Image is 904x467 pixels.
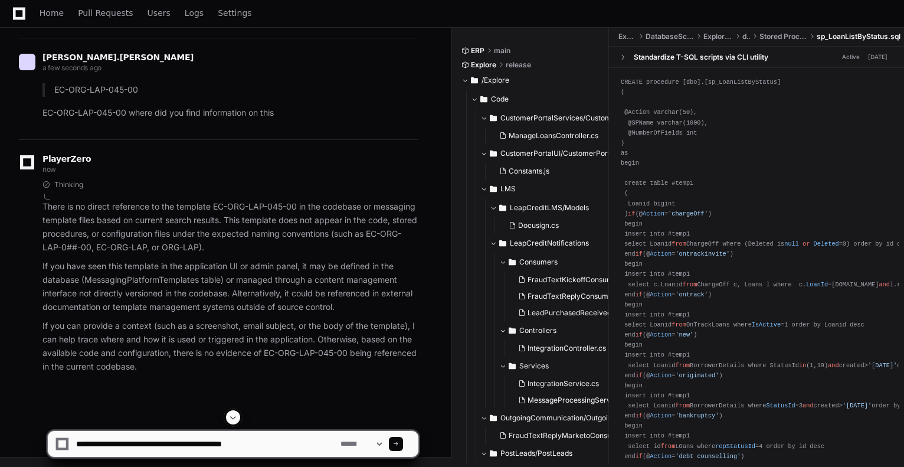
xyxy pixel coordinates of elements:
[490,182,497,196] svg: Directory
[499,253,637,272] button: Consumers
[528,275,629,285] span: FraudTextKickoffConsumer.cs
[868,53,887,61] div: [DATE]
[675,250,729,257] span: 'ontrackinvite'
[528,308,621,318] span: LeadPurchasedReceived.cs
[494,46,510,55] span: main
[510,239,589,248] span: LeapCreditNotifications
[499,321,637,340] button: Controllers
[843,402,872,409] span: '[DATE]'
[766,402,795,409] span: StatusId
[471,73,478,87] svg: Directory
[471,90,610,109] button: Code
[799,362,806,369] span: in
[471,46,484,55] span: ERP
[509,324,516,338] svg: Directory
[490,146,497,161] svg: Directory
[78,9,133,17] span: Pull Requests
[672,321,686,328] span: from
[42,200,418,254] p: There is no direct reference to the template EC-ORG-LAP-045-00 in the codebase or messaging templ...
[513,288,630,305] button: FraudTextReplyConsumer.cs
[490,234,628,253] button: LeapCreditNotifications
[148,9,171,17] span: Users
[703,32,733,41] span: ExploreLMS
[672,240,686,247] span: from
[506,60,531,70] span: release
[513,375,630,392] button: IntegrationService.cs
[868,362,897,369] span: '[DATE]'
[509,166,549,176] span: Constants.js
[42,63,101,72] span: a few seconds ago
[500,149,619,158] span: CustomerPortalUI/CustomerPortalUI/wwwroot/ServiceJs
[490,111,497,125] svg: Directory
[519,257,558,267] span: Consumers
[480,92,487,106] svg: Directory
[759,32,807,41] span: Stored Procedures
[42,165,56,174] span: now
[675,362,690,369] span: from
[683,281,697,288] span: from
[509,359,516,373] svg: Directory
[828,362,839,369] span: and
[675,402,690,409] span: from
[509,255,516,269] svg: Directory
[54,180,83,190] span: Thinking
[218,9,251,17] span: Settings
[42,155,91,162] span: PlayerZero
[480,179,619,198] button: LMS
[742,32,750,41] span: dbo
[528,396,630,405] span: MessageProcessingService.cs
[519,361,549,371] span: Services
[668,210,708,217] span: 'chargeOff'
[471,60,496,70] span: Explore
[879,281,889,288] span: and
[643,210,664,217] span: Action
[480,144,619,163] button: CustomerPortalUI/CustomerPortalUI/wwwroot/ServiceJs
[42,106,418,120] p: EC-ORG-LAP-045-00 where did you find information on this
[513,272,630,288] button: FraudTextKickoffConsumer.cs
[42,53,194,62] span: [PERSON_NAME].[PERSON_NAME]
[817,32,900,41] span: sp_LoanListByStatus.sql
[528,292,624,301] span: FraudTextReplyConsumer.cs
[513,305,630,321] button: LeadPurchasedReceived.cs
[636,372,643,379] span: if
[42,260,418,313] p: If you have seen this template in the application UI or admin panel, it may be defined in the dat...
[509,131,598,141] span: ManageLoansController.cs
[803,240,810,247] span: or
[634,53,768,62] div: Standardize T-SQL scripts via CLI utility
[803,402,813,409] span: and
[490,198,628,217] button: LeapCreditLMS/Models
[499,201,506,215] svg: Directory
[784,240,799,247] span: null
[650,372,672,379] span: Action
[494,163,612,179] button: Constants.js
[636,331,643,338] span: if
[461,71,600,90] button: /Explore
[839,51,863,63] span: Active
[675,331,693,338] span: 'new'
[650,331,672,338] span: Action
[42,319,418,373] p: If you can provide a context (such as a screenshot, email subject, or the body of the template), ...
[628,210,635,217] span: if
[499,236,506,250] svg: Directory
[528,344,606,353] span: IntegrationController.cs
[519,326,556,335] span: Controllers
[480,409,619,427] button: OutgoingCommunication/OutgoingCommunication/Consumers
[482,76,509,85] span: /Explore
[491,94,509,104] span: Code
[499,357,637,375] button: Services
[513,392,630,409] button: MessageProcessingService.cs
[675,291,708,298] span: 'ontrack'
[185,9,204,17] span: Logs
[650,250,672,257] span: Action
[618,32,636,41] span: Explore
[500,113,619,123] span: CustomerPortalServices/CustomerPortalServices/Controllers
[513,340,630,357] button: IntegrationController.cs
[54,83,418,97] p: EC-ORG-LAP-045-00
[752,321,781,328] span: IsActive
[480,109,619,128] button: CustomerPortalServices/CustomerPortalServices/Controllers
[675,372,719,379] span: 'originated'
[636,250,643,257] span: if
[650,291,672,298] span: Action
[528,379,599,388] span: IntegrationService.cs
[494,128,612,144] button: ManageLoansController.cs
